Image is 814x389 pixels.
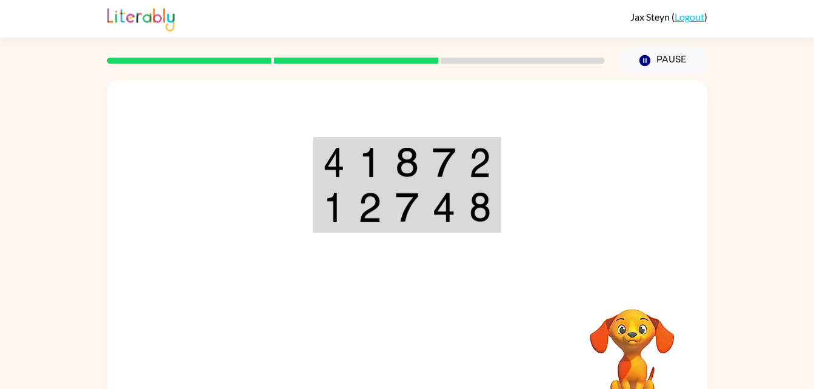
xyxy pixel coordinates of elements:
[432,192,455,222] img: 4
[358,192,381,222] img: 2
[675,11,704,22] a: Logout
[323,192,345,222] img: 1
[358,147,381,178] img: 1
[395,192,418,222] img: 7
[630,11,707,22] div: ( )
[630,11,672,22] span: Jax Steyn
[432,147,455,178] img: 7
[395,147,418,178] img: 8
[323,147,345,178] img: 4
[469,147,491,178] img: 2
[107,5,175,32] img: Literably
[619,47,707,75] button: Pause
[469,192,491,222] img: 8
